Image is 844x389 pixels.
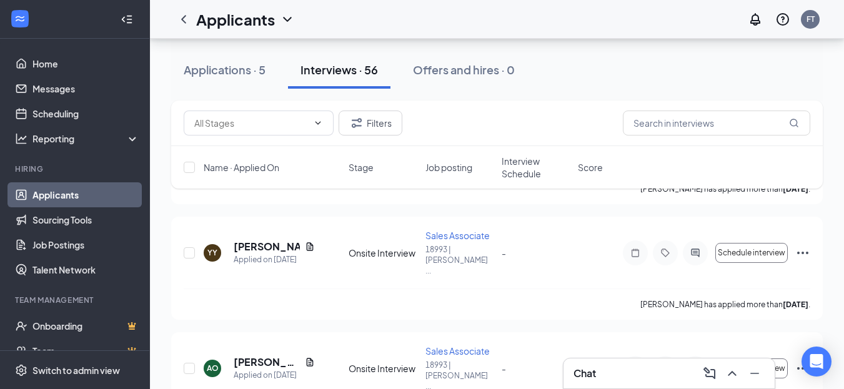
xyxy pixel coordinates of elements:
[32,257,139,282] a: Talent Network
[658,248,673,258] svg: Tag
[725,366,740,381] svg: ChevronUp
[234,355,300,369] h5: [PERSON_NAME] On
[305,242,315,252] svg: Document
[802,347,832,377] div: Open Intercom Messenger
[722,363,742,383] button: ChevronUp
[349,116,364,130] svg: Filter
[349,362,417,375] div: Onsite Interview
[807,14,815,24] div: FT
[234,254,315,266] div: Applied on [DATE]
[747,366,762,381] svg: Minimize
[413,62,515,77] div: Offers and hires · 0
[702,366,717,381] svg: ComposeMessage
[15,295,137,305] div: Team Management
[32,338,139,363] a: TeamCrown
[640,299,810,310] p: [PERSON_NAME] has applied more than .
[425,345,490,357] span: Sales Associate
[204,161,279,174] span: Name · Applied On
[207,247,217,258] div: YY
[349,247,417,259] div: Onsite Interview
[502,363,506,374] span: -
[176,12,191,27] svg: ChevronLeft
[789,118,799,128] svg: MagnifyingGlass
[578,161,603,174] span: Score
[32,232,139,257] a: Job Postings
[32,182,139,207] a: Applicants
[32,364,120,377] div: Switch to admin view
[184,62,266,77] div: Applications · 5
[775,12,790,27] svg: QuestionInfo
[305,357,315,367] svg: Document
[32,132,140,145] div: Reporting
[32,76,139,101] a: Messages
[573,367,596,380] h3: Chat
[795,361,810,376] svg: Ellipses
[339,111,402,135] button: Filter Filters
[280,12,295,27] svg: ChevronDown
[15,364,27,377] svg: Settings
[313,118,323,128] svg: ChevronDown
[795,245,810,260] svg: Ellipses
[15,164,137,174] div: Hiring
[14,12,26,25] svg: WorkstreamLogo
[32,51,139,76] a: Home
[623,111,810,135] input: Search in interviews
[196,9,275,30] h1: Applicants
[748,12,763,27] svg: Notifications
[349,161,374,174] span: Stage
[32,207,139,232] a: Sourcing Tools
[425,230,490,241] span: Sales Associate
[628,248,643,258] svg: Note
[425,244,494,276] p: 18993 | [PERSON_NAME] ...
[502,155,570,180] span: Interview Schedule
[32,101,139,126] a: Scheduling
[502,247,506,259] span: -
[700,363,720,383] button: ComposeMessage
[688,248,703,258] svg: ActiveChat
[207,363,219,373] div: AO
[745,363,765,383] button: Minimize
[194,116,308,130] input: All Stages
[783,300,808,309] b: [DATE]
[718,249,785,257] span: Schedule interview
[715,243,788,263] button: Schedule interview
[32,313,139,338] a: OnboardingCrown
[121,13,133,26] svg: Collapse
[234,240,300,254] h5: [PERSON_NAME]
[425,161,472,174] span: Job posting
[15,132,27,145] svg: Analysis
[300,62,378,77] div: Interviews · 56
[234,369,315,382] div: Applied on [DATE]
